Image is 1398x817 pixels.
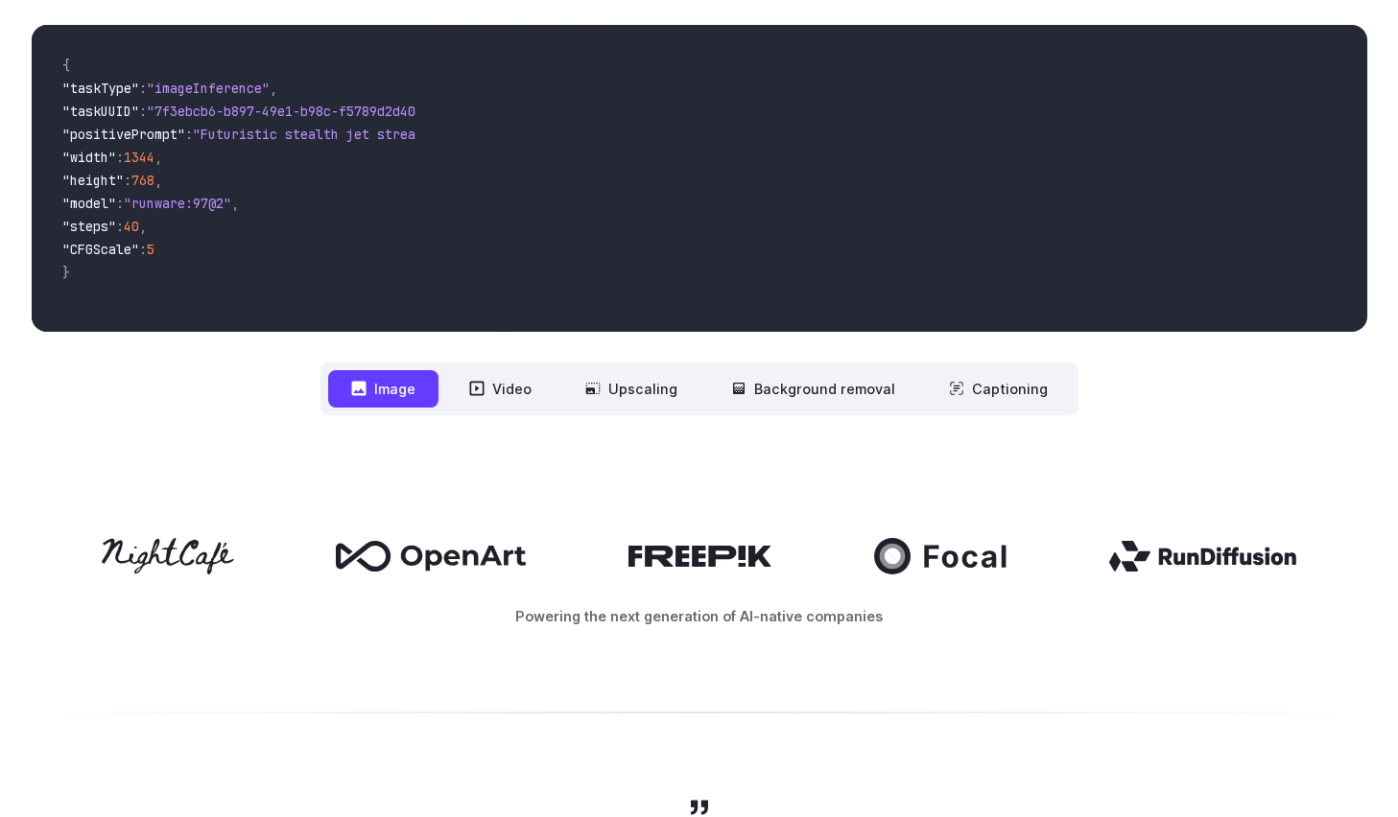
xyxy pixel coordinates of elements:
[62,241,139,258] span: "CFGScale"
[124,172,131,189] span: :
[62,80,139,97] span: "taskType"
[562,370,700,408] button: Upscaling
[62,149,116,166] span: "width"
[154,149,162,166] span: ,
[193,126,891,143] span: "Futuristic stealth jet streaking through a neon-lit cityscape with glowing purple exhaust"
[708,370,918,408] button: Background removal
[62,126,185,143] span: "positivePrompt"
[62,103,139,120] span: "taskUUID"
[446,370,555,408] button: Video
[139,241,147,258] span: :
[139,103,147,120] span: :
[62,57,70,74] span: {
[124,195,231,212] span: "runware:97@2"
[139,80,147,97] span: :
[231,195,239,212] span: ,
[926,370,1071,408] button: Captioning
[124,218,139,235] span: 40
[270,80,277,97] span: ,
[116,149,124,166] span: :
[147,80,270,97] span: "imageInference"
[185,126,193,143] span: :
[131,172,154,189] span: 768
[147,241,154,258] span: 5
[124,149,154,166] span: 1344
[62,264,70,281] span: }
[62,195,116,212] span: "model"
[116,218,124,235] span: :
[62,172,124,189] span: "height"
[116,195,124,212] span: :
[147,103,438,120] span: "7f3ebcb6-b897-49e1-b98c-f5789d2d40d7"
[62,218,116,235] span: "steps"
[32,605,1367,627] p: Powering the next generation of AI-native companies
[154,172,162,189] span: ,
[139,218,147,235] span: ,
[328,370,438,408] button: Image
